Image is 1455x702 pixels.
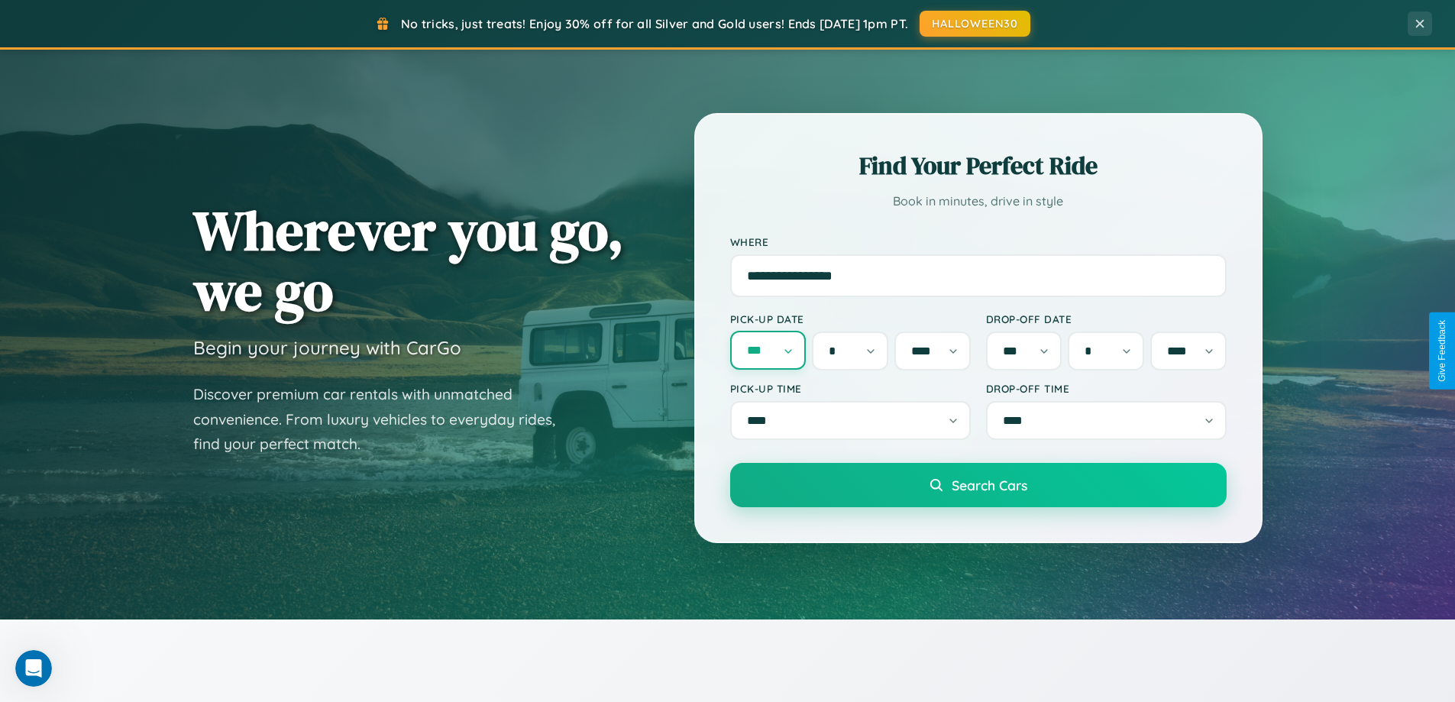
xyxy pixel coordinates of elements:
p: Book in minutes, drive in style [730,190,1227,212]
button: Search Cars [730,463,1227,507]
label: Drop-off Time [986,382,1227,395]
h3: Begin your journey with CarGo [193,336,461,359]
p: Discover premium car rentals with unmatched convenience. From luxury vehicles to everyday rides, ... [193,382,575,457]
h1: Wherever you go, we go [193,200,624,321]
span: No tricks, just treats! Enjoy 30% off for all Silver and Gold users! Ends [DATE] 1pm PT. [401,16,908,31]
div: Give Feedback [1437,320,1447,382]
h2: Find Your Perfect Ride [730,149,1227,183]
iframe: Intercom live chat [15,650,52,687]
label: Pick-up Date [730,312,971,325]
label: Where [730,235,1227,248]
label: Drop-off Date [986,312,1227,325]
span: Search Cars [952,477,1027,493]
label: Pick-up Time [730,382,971,395]
button: HALLOWEEN30 [920,11,1030,37]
